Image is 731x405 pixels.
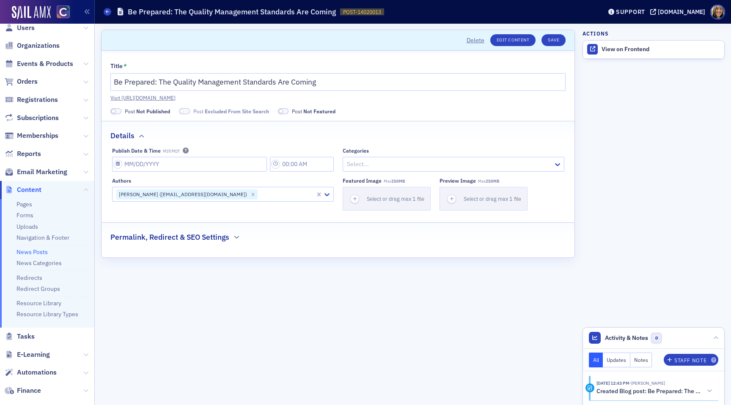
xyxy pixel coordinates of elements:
[541,34,566,46] button: Save
[270,157,334,172] input: 00:00 AM
[5,113,59,123] a: Subscriptions
[16,274,42,282] a: Redirects
[5,131,58,140] a: Memberships
[616,8,645,16] div: Support
[248,189,258,200] div: Remove Duncan Will (dwill@camico.com)
[596,380,629,386] time: 9/8/2025 12:43 PM
[110,232,229,243] h2: Permalink, Redirect & SEO Settings
[136,108,170,115] span: Not Published
[5,41,60,50] a: Organizations
[16,299,61,307] a: Resource Library
[651,333,662,343] span: 0
[17,167,67,177] span: Email Marketing
[467,36,484,45] button: Delete
[440,187,528,211] button: Select or drag max 1 file
[5,77,38,86] a: Orders
[603,353,630,367] button: Updates
[17,41,60,50] span: Organizations
[630,353,652,367] button: Notes
[367,195,424,202] span: Select or drag max 1 file
[343,187,431,211] button: Select or drag max 1 file
[5,185,41,194] a: Content
[5,167,67,177] a: Email Marketing
[17,185,41,194] span: Content
[57,5,70,19] img: SailAMX
[278,108,289,115] span: Not Featured
[205,108,269,115] span: Excluded From Site Search
[16,223,38,230] a: Uploads
[583,30,609,37] h4: Actions
[17,113,59,123] span: Subscriptions
[17,350,50,359] span: E-Learning
[391,178,405,184] span: 250MB
[605,334,648,342] span: Activity & Notes
[116,189,248,200] div: [PERSON_NAME] ([EMAIL_ADDRESS][DOMAIN_NAME])
[658,8,705,16] div: [DOMAIN_NAME]
[17,131,58,140] span: Memberships
[110,94,566,101] a: Visit [URL][DOMAIN_NAME]
[478,178,499,184] span: Max
[163,149,180,154] span: MST/MDT
[17,332,35,341] span: Tasks
[710,5,725,19] span: Profile
[17,149,41,159] span: Reports
[16,285,60,293] a: Redirect Groups
[5,350,50,359] a: E-Learning
[5,149,41,159] a: Reports
[602,46,720,53] div: View on Frontend
[112,157,267,172] input: MM/DD/YYYY
[589,353,603,367] button: All
[112,178,131,184] div: Authors
[343,178,382,184] div: Featured Image
[486,178,499,184] span: 250MB
[128,7,336,17] h1: Be Prepared: The Quality Management Standards Are Coming
[179,108,190,115] span: Excluded From Site Search
[124,63,127,70] abbr: This field is required
[629,380,665,386] span: Cheryl Moss
[650,9,708,15] button: [DOMAIN_NAME]
[17,59,73,68] span: Events & Products
[343,8,381,16] span: POST-14020013
[16,211,33,219] a: Forms
[5,23,35,33] a: Users
[193,107,269,115] span: Post
[5,368,57,377] a: Automations
[17,95,58,104] span: Registrations
[17,23,35,33] span: Users
[5,332,35,341] a: Tasks
[16,248,48,256] a: News Posts
[110,130,135,141] h2: Details
[664,354,718,366] button: Staff Note
[5,95,58,104] a: Registrations
[110,108,121,115] span: Not Published
[384,178,405,184] span: Max
[12,6,51,19] img: SailAMX
[110,63,123,70] div: Title
[51,5,70,20] a: View Homepage
[583,41,724,58] a: View on Frontend
[292,107,335,115] span: Post
[17,386,41,395] span: Finance
[490,34,536,46] a: Edit Content
[343,148,369,154] div: Categories
[16,259,62,267] a: News Categories
[585,383,594,392] div: Activity
[17,77,38,86] span: Orders
[674,358,706,363] div: Staff Note
[596,387,712,396] button: Created Blog post: Be Prepared: The Quality Management Standards Are Coming
[112,148,161,154] div: Publish Date & Time
[440,178,476,184] div: Preview image
[125,107,170,115] span: Post
[303,108,335,115] span: Not Featured
[16,200,32,208] a: Pages
[5,386,41,395] a: Finance
[5,59,73,68] a: Events & Products
[16,310,78,318] a: Resource Library Types
[596,388,704,395] h5: Created Blog post: Be Prepared: The Quality Management Standards Are Coming
[16,234,69,241] a: Navigation & Footer
[17,368,57,377] span: Automations
[464,195,521,202] span: Select or drag max 1 file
